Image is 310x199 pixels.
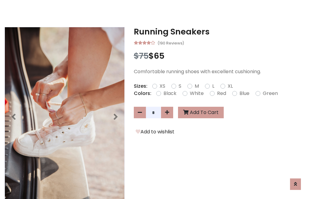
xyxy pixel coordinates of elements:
[154,50,164,61] span: 65
[160,83,165,90] label: XS
[134,128,176,136] button: Add to wishlist
[179,83,181,90] label: S
[134,27,305,37] h3: Running Sneakers
[212,83,214,90] label: L
[134,51,305,61] h3: $
[190,90,204,97] label: White
[178,107,224,118] button: Add To Cart
[134,68,305,75] p: Comfortable running shoes with excellent cushioning.
[239,90,249,97] label: Blue
[228,83,233,90] label: XL
[263,90,278,97] label: Green
[134,90,151,97] p: Colors:
[134,83,147,90] p: Sizes:
[163,90,176,97] label: Black
[157,39,184,46] small: (190 Reviews)
[195,83,199,90] label: M
[134,50,149,61] span: $75
[217,90,226,97] label: Red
